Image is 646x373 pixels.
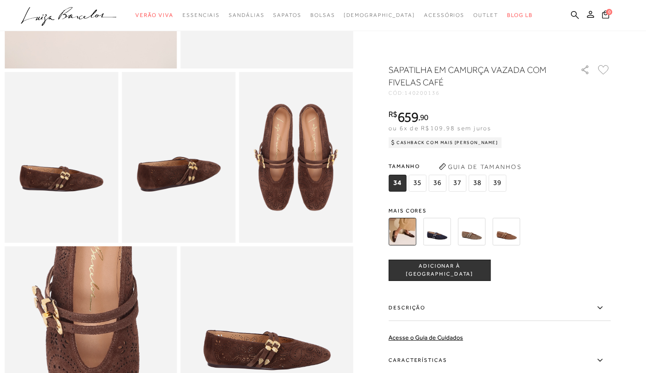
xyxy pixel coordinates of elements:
i: , [418,113,428,121]
button: Guia de Tamanhos [436,160,524,174]
span: 34 [388,175,406,192]
a: categoryNavScreenReaderText [182,7,220,24]
span: 36 [428,175,446,192]
a: categoryNavScreenReaderText [424,7,464,24]
span: 38 [468,175,486,192]
span: 39 [488,175,506,192]
img: SAPATILHA MARY JANE EM CAMURÇA AZUL NAVAL COM RECORTES [423,218,451,245]
span: ou 6x de R$109,98 sem juros [388,124,491,132]
span: Sandálias [229,12,264,18]
span: 0 [606,9,612,15]
a: categoryNavScreenReaderText [135,7,174,24]
span: Mais cores [388,208,610,213]
span: Sapatos [273,12,301,18]
button: 0 [599,10,612,22]
span: Verão Viva [135,12,174,18]
img: image [4,72,118,243]
img: SAPATILHA MARY JANE EM CAMURÇA BEGE FENDI COM RECORTES [458,218,485,245]
a: categoryNavScreenReaderText [273,7,301,24]
span: Essenciais [182,12,220,18]
span: Tamanho [388,160,508,173]
span: BLOG LB [507,12,533,18]
div: Cashback com Mais [PERSON_NAME] [388,137,502,148]
a: categoryNavScreenReaderText [229,7,264,24]
label: Descrição [388,295,610,321]
a: noSubCategoriesText [344,7,415,24]
span: 37 [448,175,466,192]
span: 90 [420,112,428,122]
a: BLOG LB [507,7,533,24]
button: ADICIONAR À [GEOGRAPHIC_DATA] [388,260,491,281]
span: Outlet [473,12,498,18]
span: Bolsas [310,12,335,18]
img: image [122,72,235,243]
h1: SAPATILHA EM CAMURÇA VAZADA COM FIVELAS CAFÉ [388,64,555,88]
span: 140200136 [404,90,440,96]
span: [DEMOGRAPHIC_DATA] [344,12,415,18]
img: SAPATILHA EM CAMURÇA VAZADA COM FIVELAS CAFÉ [388,218,416,245]
span: Acessórios [424,12,464,18]
a: categoryNavScreenReaderText [310,7,335,24]
a: Acesse o Guia de Cuidados [388,334,463,341]
a: categoryNavScreenReaderText [473,7,498,24]
span: 659 [397,109,418,125]
span: 35 [408,175,426,192]
i: R$ [388,110,397,118]
img: SAPATILHA MARY JANE EM CAMURÇA CARAMELO COM RECORTES [492,218,520,245]
img: image [239,72,353,243]
span: ADICIONAR À [GEOGRAPHIC_DATA] [389,262,490,278]
div: CÓD: [388,90,566,96]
